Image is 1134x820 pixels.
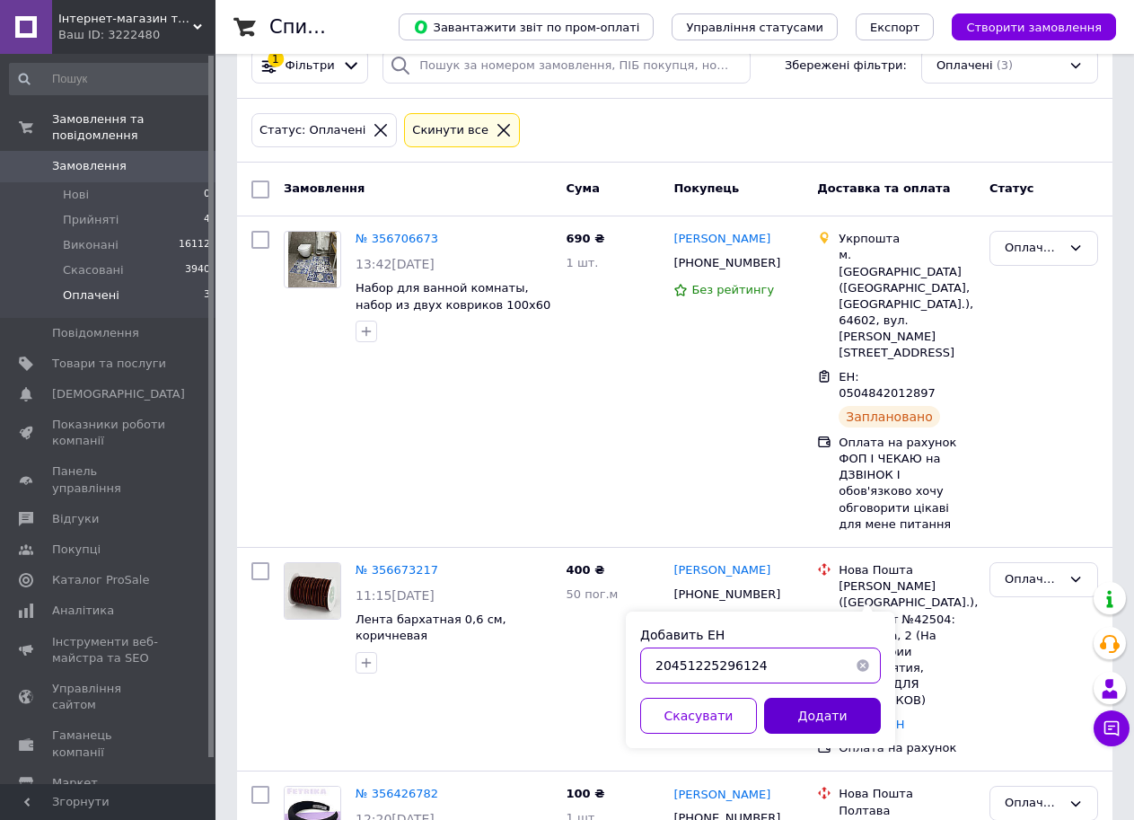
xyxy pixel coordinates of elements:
[52,542,101,558] span: Покупці
[399,13,654,40] button: Завантажити звіт по пром-оплаті
[870,21,920,34] span: Експорт
[382,48,751,84] input: Пошук за номером замовлення, ПІБ покупця, номером телефону, Email, номером накладної
[1005,570,1061,589] div: Оплачено
[839,786,975,802] div: Нова Пошта
[52,775,98,791] span: Маркет
[269,16,452,38] h1: Список замовлень
[288,232,336,287] img: Фото товару
[785,57,907,75] span: Збережені фільтри:
[52,727,166,760] span: Гаманець компанії
[567,563,605,577] span: 400 ₴
[567,256,599,269] span: 1 шт.
[845,648,881,683] button: Очистить
[640,628,725,642] label: Добавить ЕН
[839,562,975,578] div: Нова Пошта
[839,370,936,401] span: ЕН: 0504842012897
[52,463,166,496] span: Панель управління
[179,237,210,253] span: 16112
[185,262,210,278] span: 3940
[286,57,335,75] span: Фільтри
[284,181,365,195] span: Замовлення
[856,13,935,40] button: Експорт
[1005,794,1061,813] div: Оплачено
[952,13,1116,40] button: Створити замовлення
[670,251,784,275] div: [PHONE_NUMBER]
[356,613,506,643] a: Лента бархатная 0,6 см, коричневая
[356,787,438,800] a: № 356426782
[934,20,1116,33] a: Створити замовлення
[686,21,823,34] span: Управління статусами
[356,588,435,603] span: 11:15[DATE]
[567,232,605,245] span: 690 ₴
[63,212,119,228] span: Прийняті
[52,356,166,372] span: Товари та послуги
[356,281,550,328] a: Набор для ванной комнаты, набор из двух ковриков 100х60 и 60х50 см
[284,231,341,288] a: Фото товару
[63,287,119,304] span: Оплачені
[673,787,770,804] a: [PERSON_NAME]
[966,21,1102,34] span: Створити замовлення
[673,231,770,248] a: [PERSON_NAME]
[204,212,210,228] span: 4
[997,58,1013,72] span: (3)
[989,181,1034,195] span: Статус
[817,181,950,195] span: Доставка та оплата
[285,563,340,619] img: Фото товару
[839,247,975,361] div: м. [GEOGRAPHIC_DATA] ([GEOGRAPHIC_DATA], [GEOGRAPHIC_DATA].), 64602, вул. [PERSON_NAME][STREET_AD...
[204,287,210,304] span: 3
[764,698,881,734] button: Додати
[52,681,166,713] span: Управління сайтом
[691,283,774,296] span: Без рейтингу
[63,262,124,278] span: Скасовані
[52,386,185,402] span: [DEMOGRAPHIC_DATA]
[52,572,149,588] span: Каталог ProSale
[839,740,975,756] div: Оплата на рахунок
[670,583,784,606] div: [PHONE_NUMBER]
[63,237,119,253] span: Виконані
[204,187,210,203] span: 0
[839,406,940,428] div: Заплановано
[356,563,438,577] a: № 356673217
[52,603,114,619] span: Аналітика
[409,121,492,140] div: Cкинути все
[52,325,139,341] span: Повідомлення
[52,511,99,527] span: Відгуки
[936,57,993,75] span: Оплачені
[673,562,770,579] a: [PERSON_NAME]
[839,578,975,710] div: [PERSON_NAME] ([GEOGRAPHIC_DATA].), Почтомат №42504: ул. Буйка, 2 (На территории предприятия, ТОЛ...
[839,231,975,247] div: Укрпошта
[256,121,369,140] div: Статус: Оплачені
[1094,710,1130,746] button: Чат з покупцем
[413,19,639,35] span: Завантажити звіт по пром-оплаті
[673,181,739,195] span: Покупець
[268,51,284,67] div: 1
[63,187,89,203] span: Нові
[58,11,193,27] span: Інтернет-магазин товарів для творчості та рукоділля "Фетріка"
[52,111,215,144] span: Замовлення та повідомлення
[58,27,215,43] div: Ваш ID: 3222480
[52,417,166,449] span: Показники роботи компанії
[567,587,619,601] span: 50 пог.м
[839,435,975,533] div: Оплата на рахунок ФОП I ЧЕКАЮ на ДЗВІНОК I обов'язково хочу обговорити цікаві для мене питання
[52,634,166,666] span: Інструменти веб-майстра та SEO
[9,63,212,95] input: Пошук
[672,13,838,40] button: Управління статусами
[567,181,600,195] span: Cума
[284,562,341,620] a: Фото товару
[1005,239,1061,258] div: Оплачено
[567,787,605,800] span: 100 ₴
[52,158,127,174] span: Замовлення
[356,257,435,271] span: 13:42[DATE]
[356,232,438,245] a: № 356706673
[640,698,757,734] button: Скасувати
